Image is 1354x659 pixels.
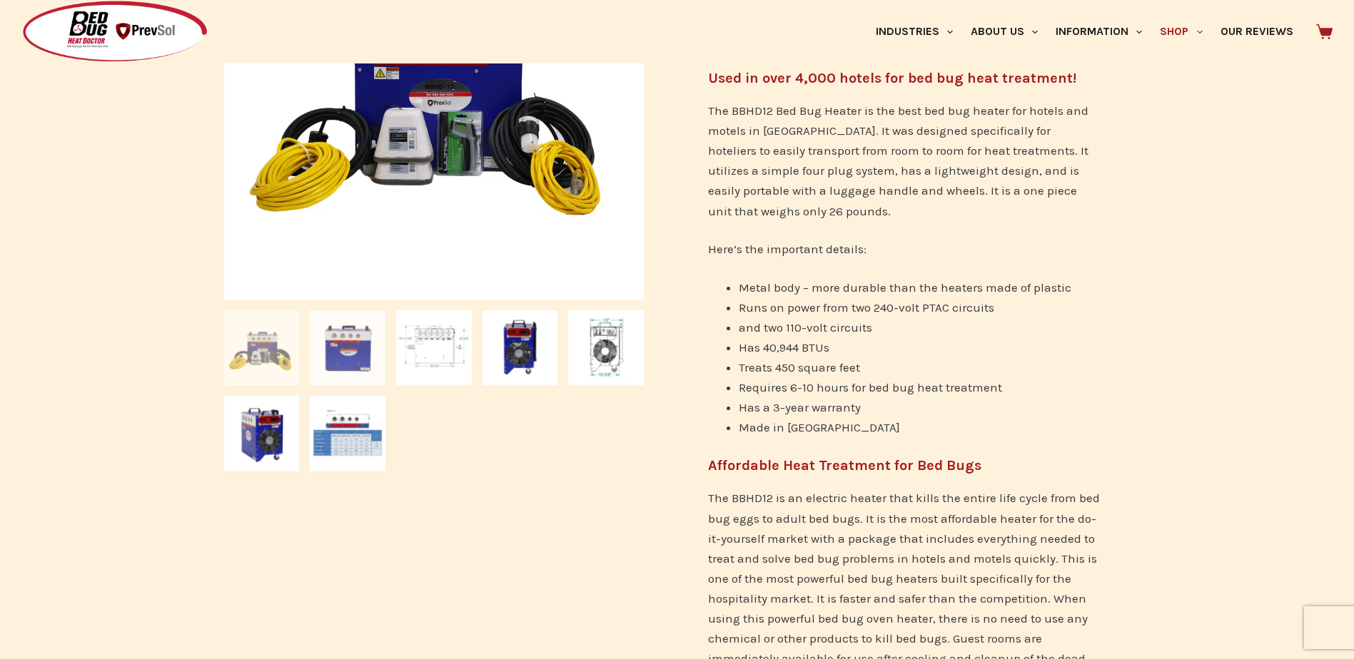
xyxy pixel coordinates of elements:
button: Open LiveChat chat widget [11,6,54,48]
strong: Used in over 4,000 hotels for bed bug heat treatment! [708,70,1076,86]
li: Has a 3-year warranty [739,397,1102,417]
img: Side view of the BBHD12 Electric Heater [483,310,558,386]
p: Here’s the important details: [708,239,1101,259]
li: Has 40,944 BTUs [739,337,1102,357]
li: Metal body – more durable than the heaters made of plastic [739,277,1102,297]
img: BBHD12 full package is the best bed bug heater for hotels [224,310,300,386]
b: Affordable Heat Treatment for Bed Bugs [708,457,981,474]
img: Electrical specifications of the BBHD12 Electric Heater [310,396,385,471]
img: Angled view of the BBHD12 Bed Bug Heater [224,396,300,471]
li: Runs on power from two 240-volt PTAC circuits [739,297,1102,317]
img: Measurements from the side of the BBHD12 Heater [568,310,644,386]
li: Made in [GEOGRAPHIC_DATA] [739,417,1102,437]
img: Measurements from the front of the BBHD12 Electric Heater [396,310,472,386]
p: The BBHD12 Bed Bug Heater is the best bed bug heater for hotels and motels in [GEOGRAPHIC_DATA]. ... [708,101,1101,220]
li: Treats 450 square feet [739,357,1102,377]
img: Front view of the BBHD12 Bed Bug Heater [310,310,385,386]
li: and two 110-volt circuits [739,317,1102,337]
a: Front view of the BBHD12 Bed Bug Heater [644,81,1064,95]
li: Requires 6-10 hours for bed bug heat treatment [739,377,1102,397]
